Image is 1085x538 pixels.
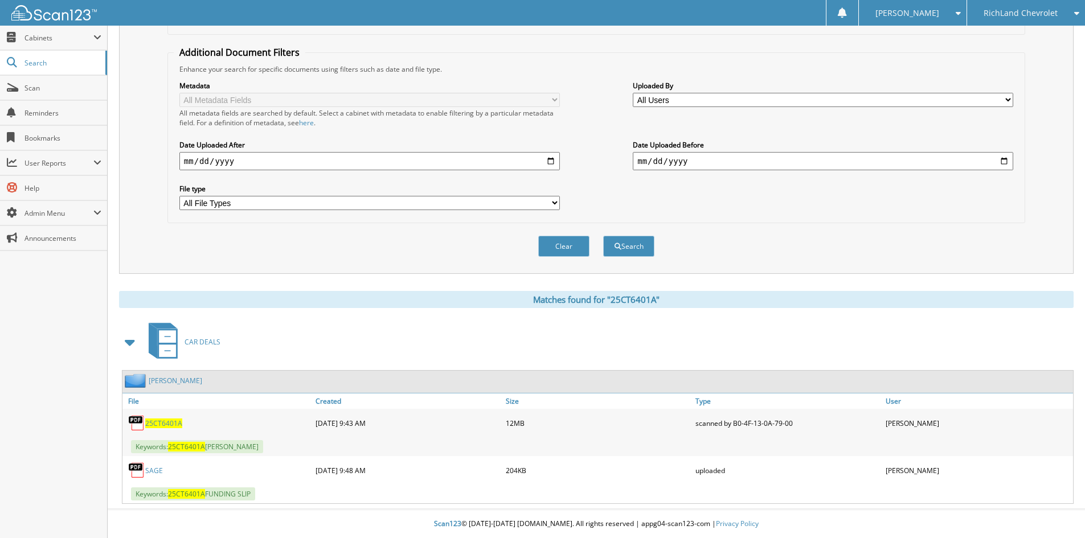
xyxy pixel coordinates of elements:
div: Matches found for "25CT6401A" [119,291,1074,308]
span: Cabinets [24,33,93,43]
label: File type [179,184,560,194]
div: All metadata fields are searched by default. Select a cabinet with metadata to enable filtering b... [179,108,560,128]
img: PDF.png [128,414,145,432]
label: Uploaded By [633,81,1013,91]
span: User Reports [24,158,93,168]
span: Scan123 [434,519,461,528]
a: [PERSON_NAME] [149,376,202,385]
span: Keywords: [PERSON_NAME] [131,440,263,453]
div: [PERSON_NAME] [883,412,1073,434]
div: [PERSON_NAME] [883,459,1073,482]
div: scanned by B0-4F-13-0A-79-00 [693,412,883,434]
span: 25CT6401A [168,442,205,451]
span: Announcements [24,233,101,243]
iframe: Chat Widget [1028,483,1085,538]
span: 25CT6401A [168,489,205,499]
div: 204KB [503,459,693,482]
span: Scan [24,83,101,93]
div: [DATE] 9:48 AM [313,459,503,482]
img: scan123-logo-white.svg [11,5,97,20]
a: File [122,393,313,409]
img: folder2.png [125,373,149,388]
span: Reminders [24,108,101,118]
span: [PERSON_NAME] [875,10,939,17]
legend: Additional Document Filters [174,46,305,59]
span: Bookmarks [24,133,101,143]
span: Admin Menu [24,208,93,218]
input: start [179,152,560,170]
a: 25CT6401A [145,418,182,428]
a: here [299,118,314,128]
button: Clear [538,236,589,257]
div: Enhance your search for specific documents using filters such as date and file type. [174,64,1019,74]
div: [DATE] 9:43 AM [313,412,503,434]
span: CAR DEALS [185,337,220,347]
input: end [633,152,1013,170]
button: Search [603,236,654,257]
a: User [883,393,1073,409]
a: SAGE [145,466,163,475]
span: RichLand Chevrolet [984,10,1058,17]
label: Metadata [179,81,560,91]
a: CAR DEALS [142,319,220,364]
a: Created [313,393,503,409]
div: © [DATE]-[DATE] [DOMAIN_NAME]. All rights reserved | appg04-scan123-com | [108,510,1085,538]
a: Privacy Policy [716,519,759,528]
div: 12MB [503,412,693,434]
span: Keywords: FUNDING SLIP [131,487,255,500]
label: Date Uploaded Before [633,140,1013,150]
div: uploaded [693,459,883,482]
span: Search [24,58,100,68]
span: Help [24,183,101,193]
a: Type [693,393,883,409]
img: PDF.png [128,462,145,479]
a: Size [503,393,693,409]
label: Date Uploaded After [179,140,560,150]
